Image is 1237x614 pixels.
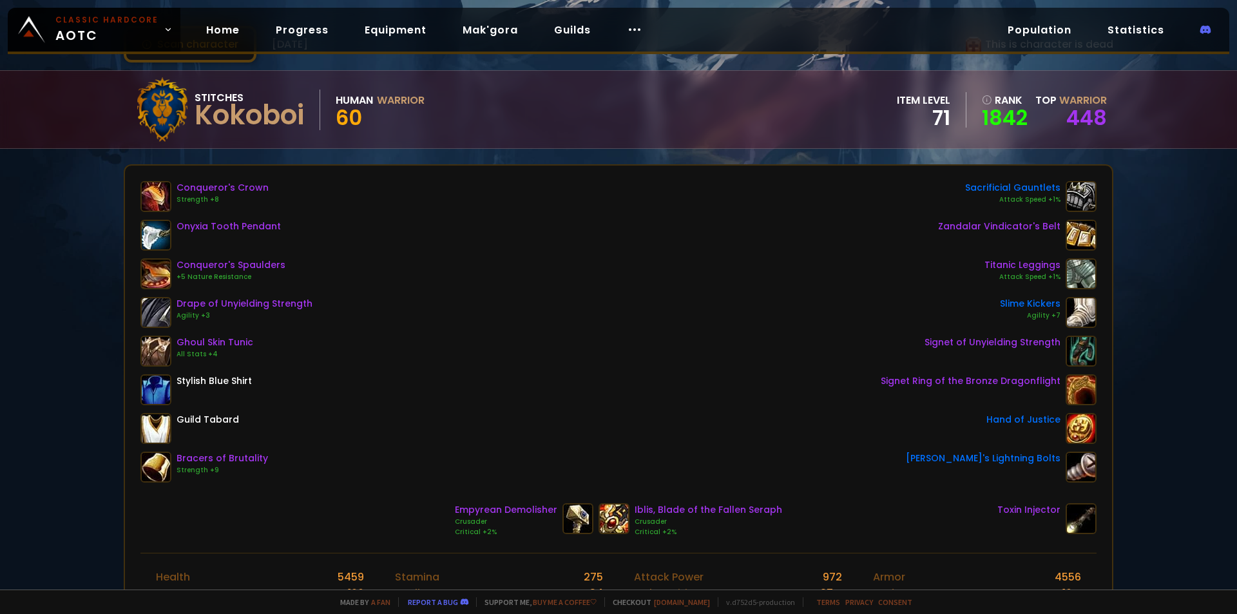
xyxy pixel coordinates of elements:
a: Classic HardcoreAOTC [8,8,180,52]
div: Critical +2% [455,527,557,537]
div: Iblis, Blade of the Fallen Seraph [635,503,782,517]
div: Stitches [195,90,304,106]
a: a fan [371,597,390,607]
img: item-22810 [1066,503,1097,534]
div: 4556 [1055,569,1081,585]
div: Onyxia Tooth Pendant [177,220,281,233]
div: 27 % [820,585,842,601]
div: Critical +2% [635,527,782,537]
span: v. d752d5 - production [718,597,795,607]
div: 34 [590,585,603,601]
a: Statistics [1097,17,1175,43]
div: Attack Speed +1% [965,195,1060,205]
div: 972 [823,569,842,585]
div: Signet Ring of the Bronze Dragonflight [881,374,1060,388]
div: [PERSON_NAME]'s Lightning Bolts [906,452,1060,465]
span: Checkout [604,597,710,607]
div: +5 Nature Resistance [177,272,285,282]
div: Kokoboi [195,106,304,125]
div: Human [336,92,373,108]
a: Population [997,17,1082,43]
div: Warrior [377,92,425,108]
img: item-13515 [1066,452,1097,483]
a: 448 [1066,103,1107,132]
img: item-21204 [1066,374,1097,405]
div: Top [1035,92,1107,108]
span: AOTC [55,14,158,45]
div: Conqueror's Spaulders [177,258,285,272]
img: item-21490 [1066,297,1097,328]
div: Agility +7 [1000,311,1060,321]
a: Progress [265,17,339,43]
a: Equipment [354,17,437,43]
div: Toxin Injector [997,503,1060,517]
small: Classic Hardcore [55,14,158,26]
a: Mak'gora [452,17,528,43]
div: Conqueror's Crown [177,181,269,195]
div: Sacrificial Gauntlets [965,181,1060,195]
div: Empyrean Demolisher [455,503,557,517]
a: Report a bug [408,597,458,607]
div: Crusader [455,517,557,527]
img: item-19823 [1066,220,1097,251]
div: Slime Kickers [1000,297,1060,311]
div: Agility +3 [177,311,312,321]
div: Strength +8 [177,195,269,205]
a: Guilds [544,17,601,43]
div: rank [982,92,1028,108]
div: Melee critic [634,585,694,601]
img: item-22714 [1066,181,1097,212]
img: item-22385 [1066,258,1097,289]
img: item-21393 [1066,336,1097,367]
div: 100 [348,585,364,601]
div: Attack Speed +1% [984,272,1060,282]
img: item-21330 [140,258,171,289]
img: item-11815 [1066,413,1097,444]
span: Made by [332,597,390,607]
span: Support me, [476,597,597,607]
div: Guild Tabard [177,413,239,427]
a: Privacy [845,597,873,607]
div: 5459 [338,569,364,585]
img: item-21457 [140,452,171,483]
div: Titanic Leggings [984,258,1060,272]
div: item level [897,92,950,108]
img: item-5976 [140,413,171,444]
img: item-17112 [562,503,593,534]
div: Ghoul Skin Tunic [177,336,253,349]
span: Warrior [1059,93,1107,108]
div: All Stats +4 [177,349,253,360]
a: 1842 [982,108,1028,128]
div: Attack Power [634,569,704,585]
span: 60 [336,103,362,132]
img: item-21394 [140,297,171,328]
div: Hand of Justice [986,413,1060,427]
div: Health [156,569,190,585]
div: Stylish Blue Shirt [177,374,252,388]
img: item-6384 [140,374,171,405]
a: Home [196,17,250,43]
div: Strength +9 [177,465,268,475]
a: [DOMAIN_NAME] [654,597,710,607]
div: Rage [156,585,183,601]
div: Armor [873,569,905,585]
div: Stamina [395,569,439,585]
div: 275 [584,569,603,585]
a: Terms [816,597,840,607]
img: item-23014 [599,503,629,534]
img: item-21329 [140,181,171,212]
div: 71 [897,108,950,128]
img: item-23226 [140,336,171,367]
div: Drape of Unyielding Strength [177,297,312,311]
div: Dodge [873,585,908,601]
img: item-18404 [140,220,171,251]
div: Crusader [635,517,782,527]
div: Bracers of Brutality [177,452,268,465]
div: Intellect [395,585,437,601]
a: Buy me a coffee [533,597,597,607]
a: Consent [878,597,912,607]
div: Zandalar Vindicator's Belt [938,220,1060,233]
div: 10 % [1062,585,1081,601]
div: Signet of Unyielding Strength [925,336,1060,349]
